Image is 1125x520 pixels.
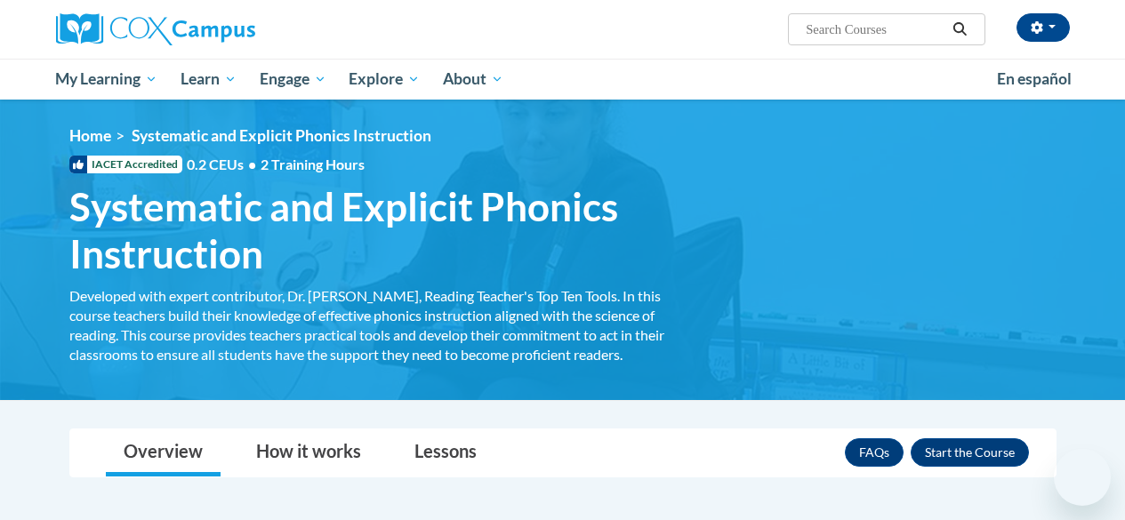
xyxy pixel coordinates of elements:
[997,69,1072,88] span: En español
[181,68,237,90] span: Learn
[238,429,379,476] a: How it works
[69,286,683,364] div: Developed with expert contributor, Dr. [PERSON_NAME], Reading Teacher's Top Ten Tools. In this co...
[337,59,431,100] a: Explore
[431,59,515,100] a: About
[1054,449,1111,506] iframe: Button to launch messaging window
[44,59,170,100] a: My Learning
[443,68,503,90] span: About
[56,13,376,45] a: Cox Campus
[261,156,365,172] span: 2 Training Hours
[985,60,1083,98] a: En español
[169,59,248,100] a: Learn
[69,156,182,173] span: IACET Accredited
[55,68,157,90] span: My Learning
[187,155,365,174] span: 0.2 CEUs
[911,438,1029,467] button: Enroll
[248,59,338,100] a: Engage
[69,126,111,145] a: Home
[69,183,683,277] span: Systematic and Explicit Phonics Instruction
[106,429,221,476] a: Overview
[946,19,973,40] button: Search
[349,68,420,90] span: Explore
[804,19,946,40] input: Search Courses
[1017,13,1070,42] button: Account Settings
[260,68,326,90] span: Engage
[248,156,256,172] span: •
[845,438,904,467] a: FAQs
[397,429,494,476] a: Lessons
[43,59,1083,100] div: Main menu
[132,126,431,145] span: Systematic and Explicit Phonics Instruction
[56,13,255,45] img: Cox Campus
